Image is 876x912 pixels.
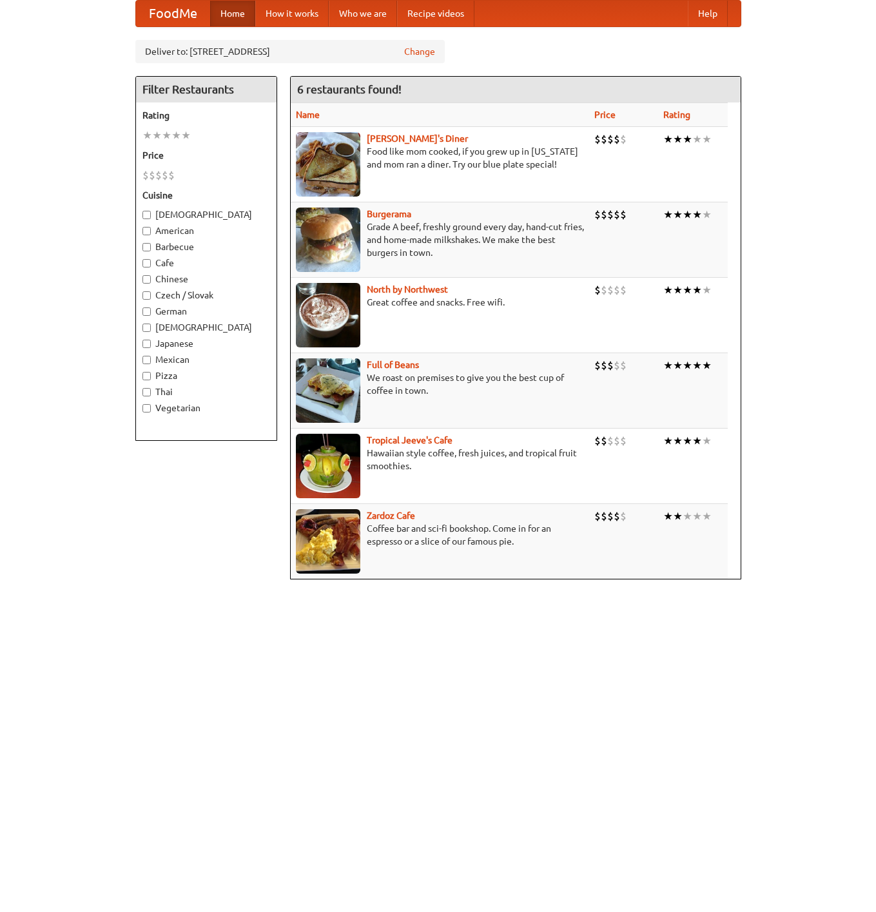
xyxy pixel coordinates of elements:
[296,358,360,423] img: beans.jpg
[142,208,270,221] label: [DEMOGRAPHIC_DATA]
[614,132,620,146] li: $
[594,208,601,222] li: $
[142,307,151,316] input: German
[142,356,151,364] input: Mexican
[296,434,360,498] img: jeeves.jpg
[607,283,614,297] li: $
[683,358,692,373] li: ★
[171,128,181,142] li: ★
[297,83,402,95] ng-pluralize: 6 restaurants found!
[594,358,601,373] li: $
[329,1,397,26] a: Who we are
[296,110,320,120] a: Name
[142,289,270,302] label: Czech / Slovak
[142,385,270,398] label: Thai
[620,132,627,146] li: $
[594,283,601,297] li: $
[162,128,171,142] li: ★
[142,243,151,251] input: Barbecue
[702,434,712,448] li: ★
[142,372,151,380] input: Pizza
[692,208,702,222] li: ★
[367,435,453,445] a: Tropical Jeeve's Cafe
[142,168,149,182] li: $
[255,1,329,26] a: How it works
[142,273,270,286] label: Chinese
[142,275,151,284] input: Chinese
[663,110,690,120] a: Rating
[607,132,614,146] li: $
[663,132,673,146] li: ★
[142,340,151,348] input: Japanese
[142,404,151,412] input: Vegetarian
[607,509,614,523] li: $
[683,434,692,448] li: ★
[594,132,601,146] li: $
[142,240,270,253] label: Barbecue
[607,208,614,222] li: $
[663,283,673,297] li: ★
[614,434,620,448] li: $
[601,208,607,222] li: $
[673,283,683,297] li: ★
[142,227,151,235] input: American
[620,283,627,297] li: $
[142,353,270,366] label: Mexican
[142,257,270,269] label: Cafe
[135,40,445,63] div: Deliver to: [STREET_ADDRESS]
[168,168,175,182] li: $
[683,509,692,523] li: ★
[296,509,360,574] img: zardoz.jpg
[296,371,584,397] p: We roast on premises to give you the best cup of coffee in town.
[607,434,614,448] li: $
[692,283,702,297] li: ★
[620,208,627,222] li: $
[702,509,712,523] li: ★
[149,168,155,182] li: $
[142,189,270,202] h5: Cuisine
[702,283,712,297] li: ★
[601,132,607,146] li: $
[367,284,448,295] a: North by Northwest
[296,145,584,171] p: Food like mom cooked, if you grew up in [US_STATE] and mom ran a diner. Try our blue plate special!
[692,509,702,523] li: ★
[620,509,627,523] li: $
[142,149,270,162] h5: Price
[296,522,584,548] p: Coffee bar and sci-fi bookshop. Come in for an espresso or a slice of our famous pie.
[692,132,702,146] li: ★
[702,132,712,146] li: ★
[142,211,151,219] input: [DEMOGRAPHIC_DATA]
[620,434,627,448] li: $
[367,510,415,521] b: Zardoz Cafe
[663,358,673,373] li: ★
[367,360,419,370] a: Full of Beans
[663,208,673,222] li: ★
[142,402,270,414] label: Vegetarian
[181,128,191,142] li: ★
[142,369,270,382] label: Pizza
[142,337,270,350] label: Japanese
[397,1,474,26] a: Recipe videos
[614,509,620,523] li: $
[296,283,360,347] img: north.jpg
[162,168,168,182] li: $
[594,434,601,448] li: $
[296,296,584,309] p: Great coffee and snacks. Free wifi.
[601,434,607,448] li: $
[607,358,614,373] li: $
[210,1,255,26] a: Home
[142,291,151,300] input: Czech / Slovak
[152,128,162,142] li: ★
[663,434,673,448] li: ★
[155,168,162,182] li: $
[620,358,627,373] li: $
[692,358,702,373] li: ★
[367,209,411,219] a: Burgerama
[594,509,601,523] li: $
[142,321,270,334] label: [DEMOGRAPHIC_DATA]
[367,133,468,144] a: [PERSON_NAME]'s Diner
